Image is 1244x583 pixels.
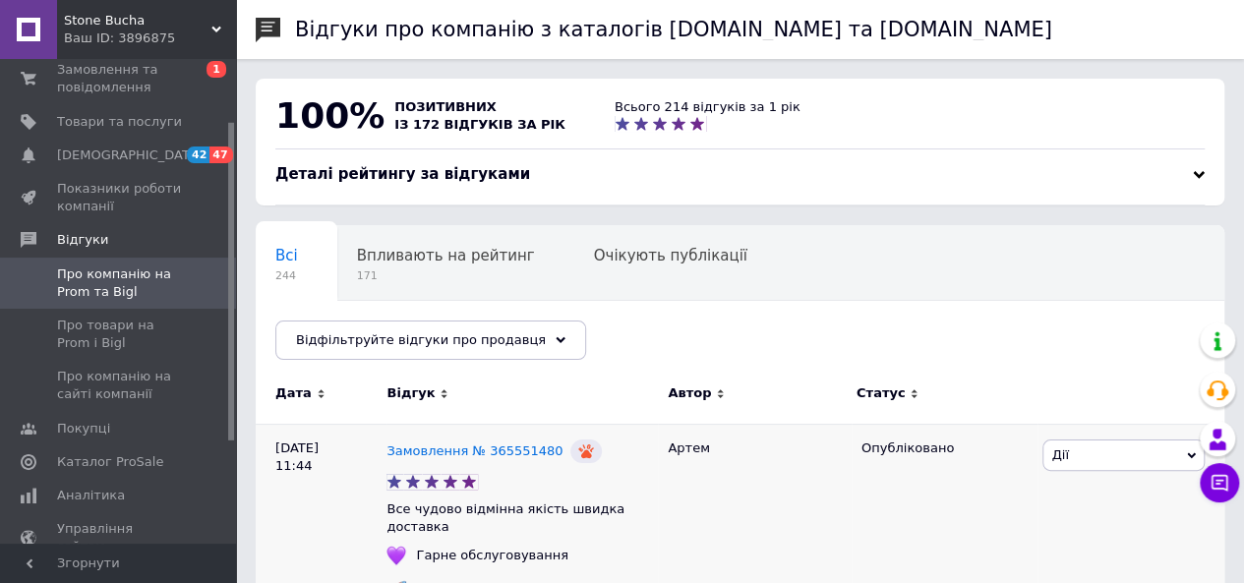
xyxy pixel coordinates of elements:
h1: Відгуки про компанію з каталогів [DOMAIN_NAME] та [DOMAIN_NAME] [295,18,1052,41]
span: Каталог ProSale [57,453,163,471]
span: Опубліковані без комен... [275,321,475,339]
span: 171 [357,268,535,283]
span: Дата [275,384,312,402]
span: Дії [1051,447,1068,462]
span: Stone Bucha [64,12,211,29]
span: Показники роботи компанії [57,180,182,215]
span: 42 [187,146,209,163]
span: Покупці [57,420,110,437]
span: Про компанію на сайті компанії [57,368,182,403]
span: Управління сайтом [57,520,182,555]
span: із 172 відгуків за рік [394,117,565,132]
span: Відгук [386,384,435,402]
span: Відгуки [57,231,108,249]
div: Опубліковані без коментаря [256,301,514,376]
img: :purple_heart: [386,546,406,565]
p: Все чудово відмінна якість швидка доставка [386,500,658,536]
span: Про товари на Prom і Bigl [57,317,182,352]
span: Статус [857,384,906,402]
span: Про компанію на Prom та Bigl [57,265,182,301]
span: Деталі рейтингу за відгуками [275,165,530,183]
span: Очікують публікації [594,247,747,264]
button: Чат з покупцем [1200,463,1239,502]
span: Замовлення та повідомлення [57,61,182,96]
span: [DEMOGRAPHIC_DATA] [57,146,203,164]
span: 100% [275,95,385,136]
div: Опубліковано [861,439,1029,457]
span: 244 [275,268,298,283]
div: Ваш ID: 3896875 [64,29,236,47]
span: Товари та послуги [57,113,182,131]
span: позитивних [394,99,497,114]
a: Замовлення № 365551480 [386,443,563,458]
span: Впливають на рейтинг [357,247,535,264]
div: Деталі рейтингу за відгуками [275,164,1205,185]
span: Автор [668,384,711,402]
div: Гарне обслуговування [411,547,572,564]
span: 47 [209,146,232,163]
span: Всі [275,247,298,264]
span: 1 [207,61,226,78]
div: Всього 214 відгуків за 1 рік [615,98,800,116]
span: Аналітика [57,487,125,504]
span: Відфільтруйте відгуки про продавця [296,332,546,347]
